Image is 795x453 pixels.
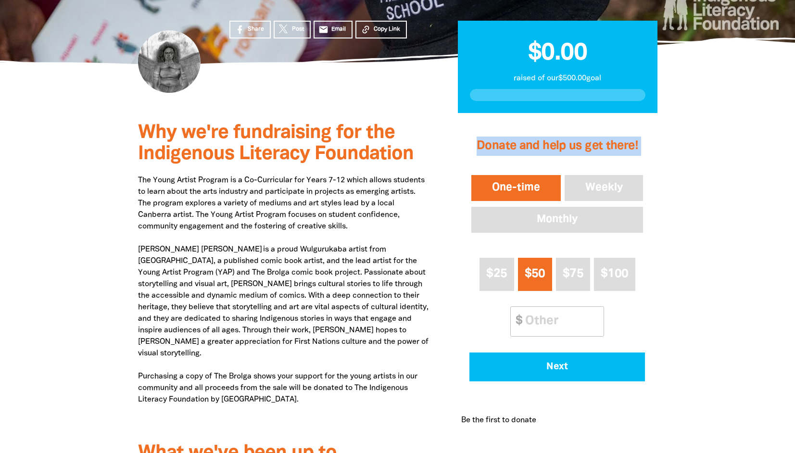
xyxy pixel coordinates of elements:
[355,21,407,38] button: Copy Link
[563,268,583,279] span: $75
[469,352,645,381] button: Pay with Credit Card
[528,42,587,64] span: $0.00
[248,25,264,34] span: Share
[480,258,514,291] button: $25
[229,21,271,38] a: Share
[469,173,563,203] button: One-time
[138,175,429,428] p: The Young Artist Program is a Co-Curricular for Years 7-12 which allows students to learn about t...
[469,205,645,235] button: Monthly
[461,415,536,426] p: Be the first to donate
[601,268,628,279] span: $100
[314,21,353,38] a: emailEmail
[518,307,604,336] input: Other
[292,25,304,34] span: Post
[274,21,311,38] a: Post
[486,268,507,279] span: $25
[556,258,590,291] button: $75
[483,362,632,372] span: Next
[138,124,414,163] span: Why we're fundraising for the Indigenous Literacy Foundation
[457,403,657,438] div: Donation stream
[318,25,328,35] i: email
[331,25,346,34] span: Email
[511,307,522,336] span: $
[594,258,635,291] button: $100
[525,268,545,279] span: $50
[374,25,400,34] span: Copy Link
[563,173,645,203] button: Weekly
[469,127,645,165] h2: Donate and help us get there!
[518,258,552,291] button: $50
[470,73,645,84] p: raised of our $500.00 goal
